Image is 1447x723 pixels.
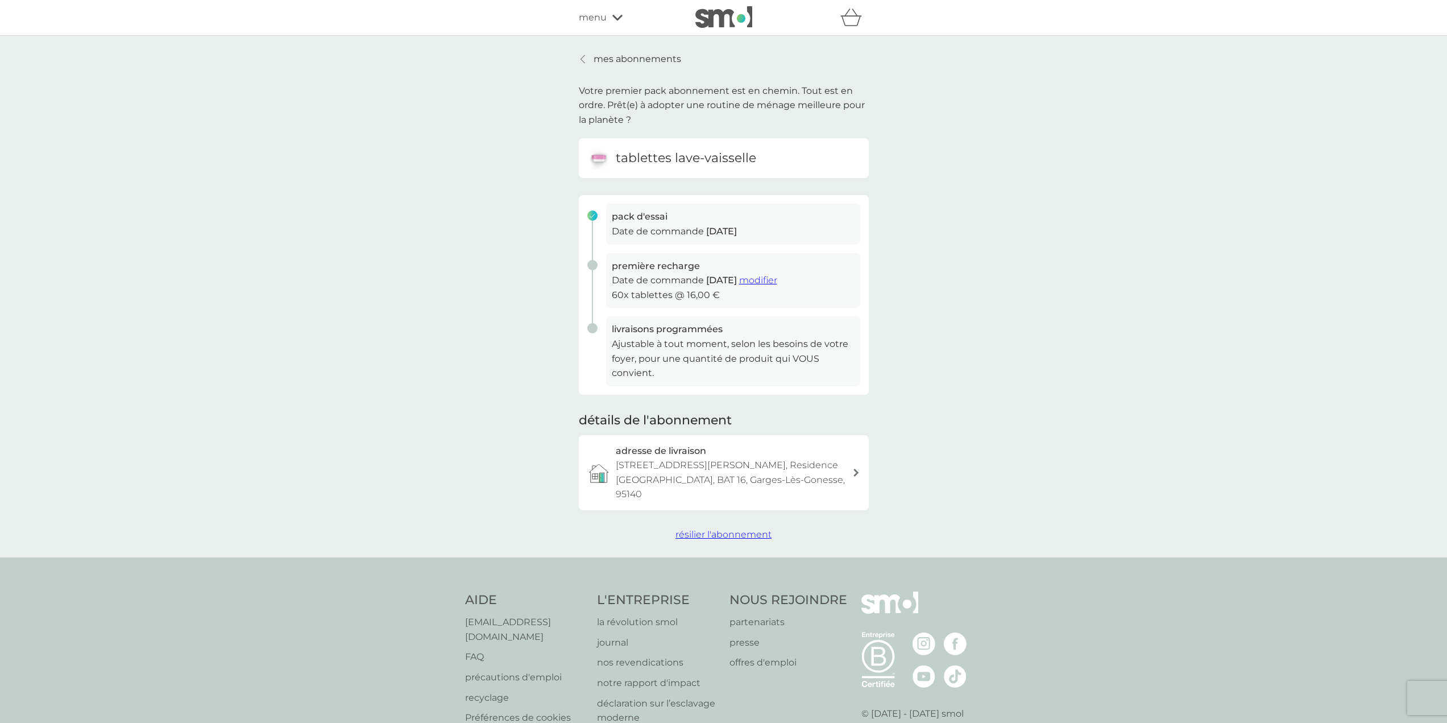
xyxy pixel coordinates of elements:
[612,273,855,288] p: Date de commande
[612,224,855,239] p: Date de commande
[944,633,967,655] img: visitez la page Facebook de smol
[579,412,732,429] h2: détails de l'abonnement
[913,665,935,688] img: visitez la page Youtube de smol
[913,633,935,655] img: visitez la page Instagram de smol
[597,635,718,650] a: journal
[695,6,752,28] img: smol
[465,615,586,644] a: [EMAIL_ADDRESS][DOMAIN_NAME]
[729,635,847,650] a: presse
[465,592,586,609] h4: AIDE
[612,209,855,224] h3: pack d'essai
[675,529,772,540] span: résilier l'abonnement
[597,592,718,609] h4: L'ENTREPRISE
[594,52,681,67] p: mes abonnements
[597,676,718,691] a: notre rapport d'impact
[465,650,586,664] a: FAQ
[729,615,847,630] a: partenariats
[944,665,967,688] img: visitez la page TikTok de smol
[840,6,869,29] div: panier
[579,52,681,67] a: mes abonnements
[729,655,847,670] a: offres d'emploi
[465,670,586,685] a: précautions d'emploi
[739,275,777,286] span: modifier
[612,337,855,381] p: Ajustable à tout moment, selon les besoins de votre foyer, pour une quantité de produit qui VOUS ...
[587,147,610,170] img: tablettes lave-vaisselle
[579,435,869,510] a: adresse de livraison[STREET_ADDRESS][PERSON_NAME], Residence [GEOGRAPHIC_DATA], BAT 16, Garges-Lè...
[465,691,586,705] a: recyclage
[597,655,718,670] a: nos revendications
[861,592,918,630] img: smol
[612,288,855,303] p: 60x tablettes @ 16,00 €
[579,84,869,127] p: Votre premier pack abonnement est en chemin. Tout est en ordre. Prêt(e) à adopter une routine de ...
[616,458,852,502] p: [STREET_ADDRESS][PERSON_NAME], Residence [GEOGRAPHIC_DATA], BAT 16, Garges-Lès-Gonesse, 95140
[739,273,777,288] button: modifier
[579,10,607,25] span: menu
[616,150,756,167] h6: tablettes lave-vaisselle
[616,444,706,458] h3: adresse de livraison
[706,275,737,286] span: [DATE]
[612,322,855,337] h3: livraisons programmées
[612,259,855,274] h3: première recharge
[597,615,718,630] a: la révolution smol
[706,226,737,237] span: [DATE]
[675,527,772,542] button: résilier l'abonnement
[729,592,847,609] h4: NOUS REJOINDRE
